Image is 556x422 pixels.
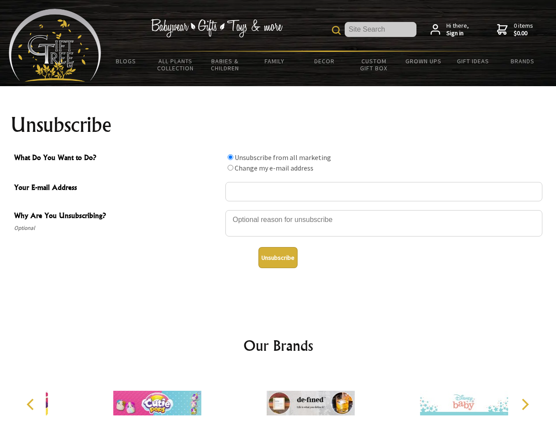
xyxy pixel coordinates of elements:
[14,210,221,223] span: Why Are You Unsubscribing?
[332,26,341,35] img: product search
[11,114,546,135] h1: Unsubscribe
[101,52,151,70] a: BLOGS
[14,152,221,165] span: What Do You Want to Do?
[514,29,533,37] strong: $0.00
[9,9,101,82] img: Babyware - Gifts - Toys and more...
[446,29,469,37] strong: Sign in
[258,247,298,268] button: Unsubscribe
[200,52,250,77] a: Babies & Children
[398,52,448,70] a: Grown Ups
[349,52,399,77] a: Custom Gift Box
[235,153,331,162] label: Unsubscribe from all marketing
[18,335,539,356] h2: Our Brands
[14,182,221,195] span: Your E-mail Address
[22,395,41,414] button: Previous
[498,52,548,70] a: Brands
[431,22,469,37] a: Hi there,Sign in
[299,52,349,70] a: Decor
[225,210,542,236] textarea: Why Are You Unsubscribing?
[497,22,533,37] a: 0 items$0.00
[235,164,313,172] label: Change my e-mail address
[228,165,233,171] input: What Do You Want to Do?
[514,22,533,37] span: 0 items
[151,52,201,77] a: All Plants Collection
[446,22,469,37] span: Hi there,
[228,154,233,160] input: What Do You Want to Do?
[515,395,534,414] button: Next
[448,52,498,70] a: Gift Ideas
[151,19,283,37] img: Babywear - Gifts - Toys & more
[225,182,542,201] input: Your E-mail Address
[345,22,416,37] input: Site Search
[14,223,221,233] span: Optional
[250,52,300,70] a: Family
